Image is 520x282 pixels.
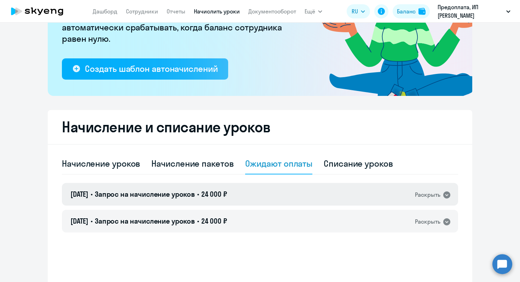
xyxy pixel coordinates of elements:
div: Создать шаблон автоначислений [85,63,218,74]
span: Запрос на начисление уроков [95,217,195,225]
div: Баланс [397,7,416,16]
div: Списание уроков [324,158,393,169]
span: • [197,217,199,225]
span: [DATE] [70,217,88,225]
span: Запрос на начисление уроков [95,190,195,198]
div: Ожидают оплаты [245,158,313,169]
button: Балансbalance [393,4,430,18]
p: Предоплата, ИП [PERSON_NAME] [438,3,503,20]
span: 24 000 ₽ [201,217,227,225]
span: • [91,190,93,198]
span: RU [352,7,358,16]
span: 24 000 ₽ [201,190,227,198]
a: Дашборд [93,8,117,15]
img: balance [418,8,426,15]
span: • [91,217,93,225]
a: Сотрудники [126,8,158,15]
span: Ещё [305,7,315,16]
button: Предоплата, ИП [PERSON_NAME] [434,3,514,20]
a: Начислить уроки [194,8,240,15]
div: Раскрыть [415,217,440,226]
button: RU [347,4,370,18]
button: Создать шаблон автоначислений [62,58,228,80]
div: Раскрыть [415,190,440,199]
span: • [197,190,199,198]
button: Ещё [305,4,322,18]
div: Начисление уроков [62,158,140,169]
span: [DATE] [70,190,88,198]
a: Документооборот [248,8,296,15]
a: Отчеты [167,8,185,15]
h2: Начисление и списание уроков [62,119,458,136]
div: Начисление пакетов [151,158,233,169]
